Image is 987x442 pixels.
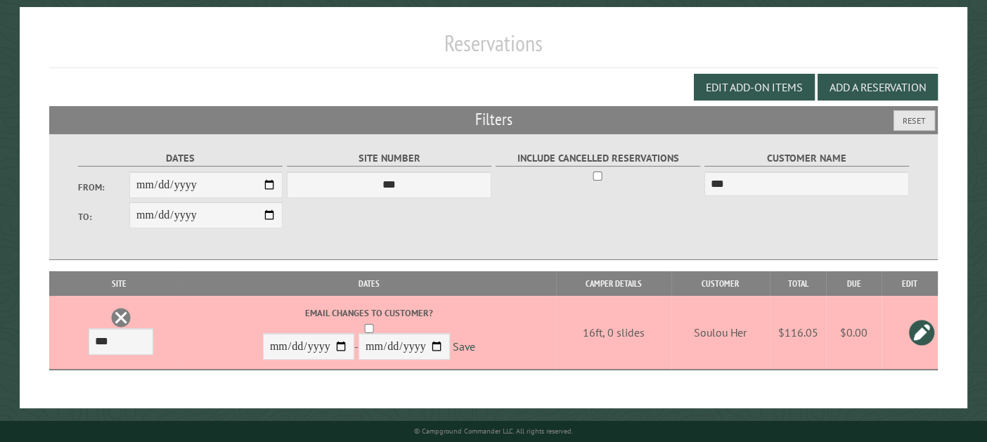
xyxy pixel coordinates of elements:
td: Soulou Her [671,296,770,370]
td: 16ft, 0 slides [556,296,671,370]
a: Delete this reservation [110,307,131,328]
h2: Filters [49,106,938,133]
td: $116.05 [770,296,826,370]
small: © Campground Commander LLC. All rights reserved. [414,427,573,436]
label: Email changes to customer? [184,306,555,320]
label: Customer Name [704,150,909,167]
th: Customer [671,271,770,296]
label: Site Number [287,150,491,167]
th: Dates [181,271,556,296]
h1: Reservations [49,30,938,68]
td: $0.00 [826,296,881,370]
button: Edit Add-on Items [694,74,815,100]
label: Include Cancelled Reservations [496,150,700,167]
a: Save [453,340,475,354]
th: Site [56,271,181,296]
th: Total [770,271,826,296]
label: Dates [78,150,283,167]
th: Edit [882,271,938,296]
button: Reset [894,110,935,131]
label: To: [78,210,129,223]
button: Add a Reservation [818,74,938,100]
div: - [184,306,555,363]
th: Camper Details [556,271,671,296]
th: Due [826,271,881,296]
label: From: [78,181,129,194]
